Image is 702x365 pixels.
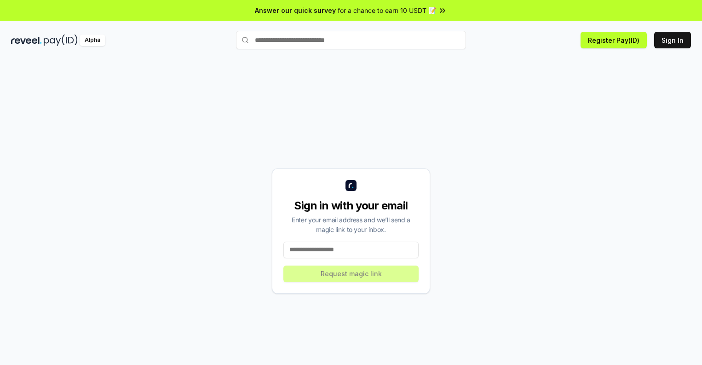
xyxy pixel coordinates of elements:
img: reveel_dark [11,35,42,46]
div: Alpha [80,35,105,46]
button: Sign In [654,32,691,48]
span: Answer our quick survey [255,6,336,15]
div: Enter your email address and we’ll send a magic link to your inbox. [283,215,419,234]
div: Sign in with your email [283,198,419,213]
span: for a chance to earn 10 USDT 📝 [338,6,436,15]
img: logo_small [345,180,357,191]
img: pay_id [44,35,78,46]
button: Register Pay(ID) [581,32,647,48]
